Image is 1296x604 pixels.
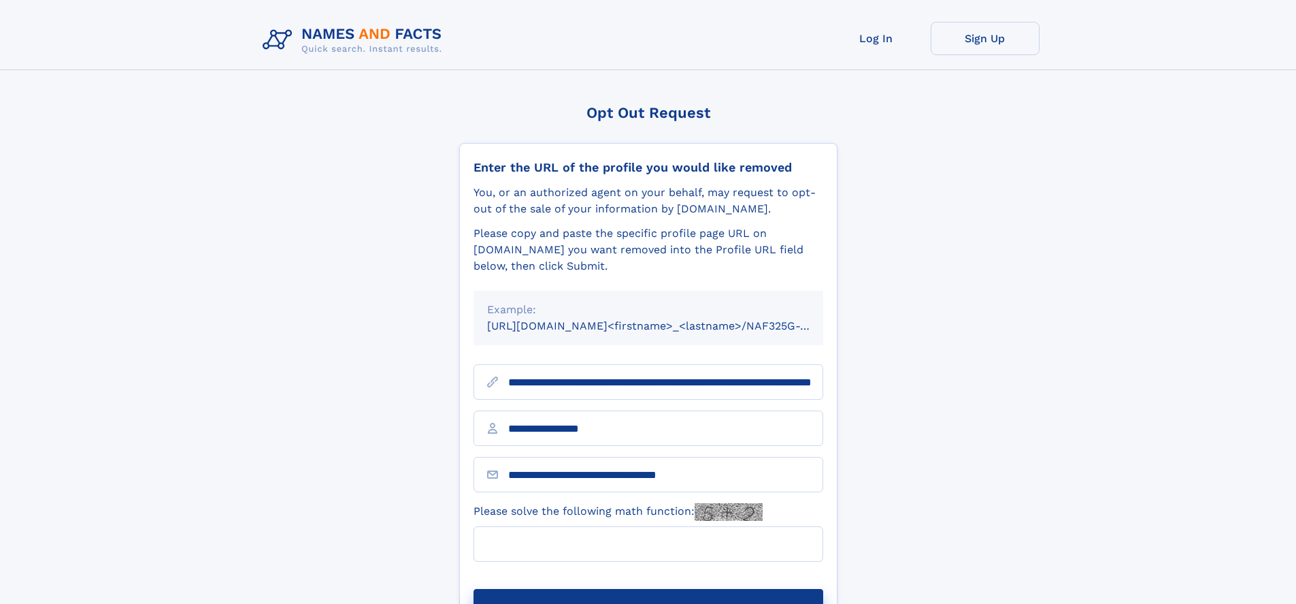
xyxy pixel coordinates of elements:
[473,185,823,217] div: You, or an authorized agent on your behalf, may request to opt-out of the sale of your informatio...
[473,225,823,274] div: Please copy and paste the specific profile page URL on [DOMAIN_NAME] you want removed into the Pr...
[487,302,810,318] div: Example:
[473,160,823,175] div: Enter the URL of the profile you would like removed
[473,503,763,521] label: Please solve the following math function:
[487,319,849,332] small: [URL][DOMAIN_NAME]<firstname>_<lastname>/NAF325G-xxxxxxxx
[459,104,837,121] div: Opt Out Request
[257,22,453,59] img: Logo Names and Facts
[822,22,931,55] a: Log In
[931,22,1040,55] a: Sign Up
